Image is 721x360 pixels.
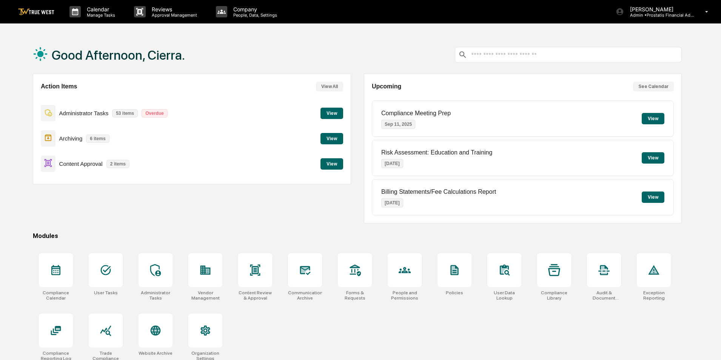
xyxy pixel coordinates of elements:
p: 53 items [112,109,138,117]
div: Administrator Tasks [139,290,173,301]
a: View [320,109,343,116]
div: Communications Archive [288,290,322,301]
div: Compliance Library [537,290,571,301]
p: 2 items [106,160,129,168]
h2: Action Items [41,83,77,90]
div: Audit & Document Logs [587,290,621,301]
p: People, Data, Settings [227,12,281,18]
button: View All [316,82,343,91]
p: Approval Management [146,12,201,18]
p: [PERSON_NAME] [624,6,694,12]
button: View [642,152,664,164]
div: People and Permissions [388,290,422,301]
button: View [320,158,343,170]
a: View [320,160,343,167]
p: [DATE] [381,198,403,207]
p: Company [227,6,281,12]
p: Overdue [142,109,168,117]
p: Risk Assessment: Education and Training [381,149,492,156]
p: 6 items [86,134,109,143]
button: View [642,192,664,203]
p: Administrator Tasks [59,110,109,116]
p: [DATE] [381,159,403,168]
button: View [320,133,343,144]
div: Compliance Calendar [39,290,73,301]
p: Reviews [146,6,201,12]
button: See Calendar [633,82,674,91]
div: Exception Reporting [637,290,671,301]
div: Website Archive [139,351,173,356]
h2: Upcoming [372,83,401,90]
p: Admin • Prostatis Financial Advisors [624,12,694,18]
p: Content Approval [59,161,103,167]
p: Manage Tasks [81,12,119,18]
button: View [320,108,343,119]
div: Policies [446,290,463,295]
p: Calendar [81,6,119,12]
div: Modules [33,232,682,239]
div: User Data Lookup [487,290,521,301]
a: View [320,134,343,142]
button: View [642,113,664,124]
div: User Tasks [94,290,118,295]
img: logo [18,8,54,15]
iframe: Open customer support [697,335,717,355]
p: Sep 11, 2025 [381,120,415,129]
p: Billing Statements/Fee Calculations Report [381,188,496,195]
p: Compliance Meeting Prep [381,110,451,117]
p: Archiving [59,135,83,142]
div: Forms & Requests [338,290,372,301]
div: Content Review & Approval [238,290,272,301]
h1: Good Afternoon, Cierra. [52,48,185,63]
div: Vendor Management [188,290,222,301]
